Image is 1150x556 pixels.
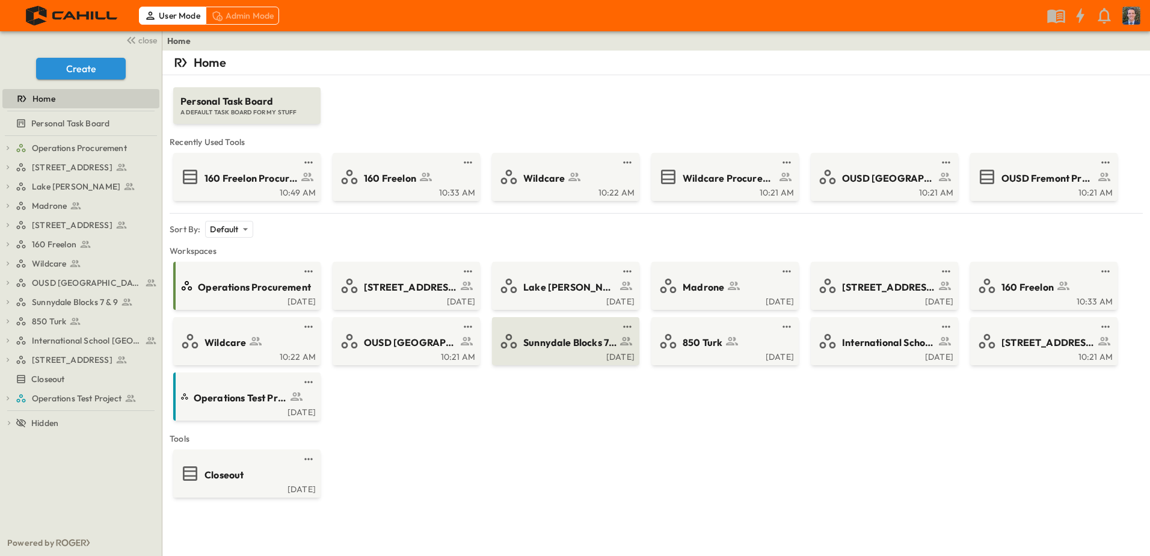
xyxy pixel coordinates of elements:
a: 160 Freelon [973,276,1113,295]
div: 10:33 AM [335,187,475,196]
span: Wildcare [32,258,66,270]
div: International School San Franciscotest [2,331,159,350]
a: 10:21 AM [973,351,1113,360]
a: 10:22 AM [176,351,316,360]
a: 850 Turk [16,313,157,330]
a: [DATE] [494,295,635,305]
div: [DATE] [654,351,794,360]
span: Recently Used Tools [170,136,1143,148]
div: [DATE] [813,351,953,360]
a: Closeout [2,371,157,388]
button: test [939,264,953,279]
span: Sunnydale Blocks 7 & 9 [32,296,118,308]
a: International School [GEOGRAPHIC_DATA] [813,332,953,351]
a: [STREET_ADDRESS] [16,159,157,176]
div: Admin Mode [206,7,280,25]
div: OUSD [GEOGRAPHIC_DATA]test [2,273,159,292]
a: 10:22 AM [494,187,635,196]
a: 10:21 AM [813,187,953,196]
button: test [301,375,316,389]
span: OUSD [GEOGRAPHIC_DATA] [32,277,142,289]
span: Operations Procurement [32,142,127,154]
div: Operations Test Projecttest [2,389,159,408]
a: [DATE] [176,406,316,416]
button: test [620,320,635,334]
a: 10:21 AM [335,351,475,360]
div: Closeouttest [2,369,159,389]
button: test [301,452,316,466]
a: [DATE] [176,483,316,493]
span: Personal Task Board [180,94,313,108]
img: Profile Picture [1122,7,1140,25]
div: Operations Procurementtest [2,138,159,158]
span: A DEFAULT TASK BOARD FOR MY STUFF [180,108,313,117]
span: 160 Freelon [32,238,76,250]
a: 160 Freelon [335,167,475,187]
a: OUSD [GEOGRAPHIC_DATA] [16,274,157,291]
a: Wildcare [176,332,316,351]
img: 4f72bfc4efa7236828875bac24094a5ddb05241e32d018417354e964050affa1.png [14,3,131,28]
div: 10:49 AM [176,187,316,196]
span: Sunnydale Blocks 7 & 9 [523,336,617,350]
span: 160 Freelon [1001,280,1054,294]
a: [STREET_ADDRESS] [973,332,1113,351]
button: test [301,155,316,170]
a: [DATE] [335,295,475,305]
div: 160 Freelontest [2,235,159,254]
div: User Mode [139,7,206,25]
span: Hidden [31,417,58,429]
a: Lake [PERSON_NAME] [494,276,635,295]
a: 10:21 AM [654,187,794,196]
a: Wildcare [494,167,635,187]
p: Home [194,54,226,71]
a: [DATE] [494,351,635,360]
span: Wildcare [523,171,565,185]
a: Madrone [654,276,794,295]
button: test [620,264,635,279]
div: Wildcaretest [2,254,159,273]
span: [STREET_ADDRESS] [32,161,112,173]
span: 160 Freelon [364,171,416,185]
span: Madrone [32,200,67,212]
a: Sunnydale Blocks 7 & 9 [494,332,635,351]
button: test [939,320,953,334]
a: OUSD [GEOGRAPHIC_DATA] [813,167,953,187]
a: Operations Procurement [16,140,157,156]
a: Home [2,90,157,107]
span: OUSD Fremont Procurement Log [1001,171,1095,185]
a: [STREET_ADDRESS] [16,217,157,233]
span: Operations Test Project [194,391,287,405]
a: [DATE] [176,295,316,305]
button: test [939,155,953,170]
a: Operations Procurement [176,276,316,295]
span: Personal Task Board [31,117,109,129]
span: [STREET_ADDRESS] [32,354,112,366]
span: Home [32,93,55,105]
span: Lake [PERSON_NAME] [32,181,120,193]
div: [STREET_ADDRESS]test [2,215,159,235]
a: [DATE] [654,295,794,305]
span: [STREET_ADDRESS] [842,280,935,294]
div: Lake [PERSON_NAME]test [2,177,159,196]
span: Closeout [31,373,64,385]
span: Workspaces [170,245,1143,257]
p: Sort By: [170,223,200,235]
a: 10:33 AM [973,295,1113,305]
button: close [121,31,159,48]
div: 10:21 AM [973,187,1113,196]
a: International School San Francisco [16,332,157,349]
span: 850 Turk [32,315,66,327]
a: OUSD [GEOGRAPHIC_DATA] [335,332,475,351]
div: [STREET_ADDRESS]test [2,158,159,177]
span: OUSD [GEOGRAPHIC_DATA] [842,171,935,185]
a: 160 Freelon Procurement Log [176,167,316,187]
a: Wildcare [16,255,157,272]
